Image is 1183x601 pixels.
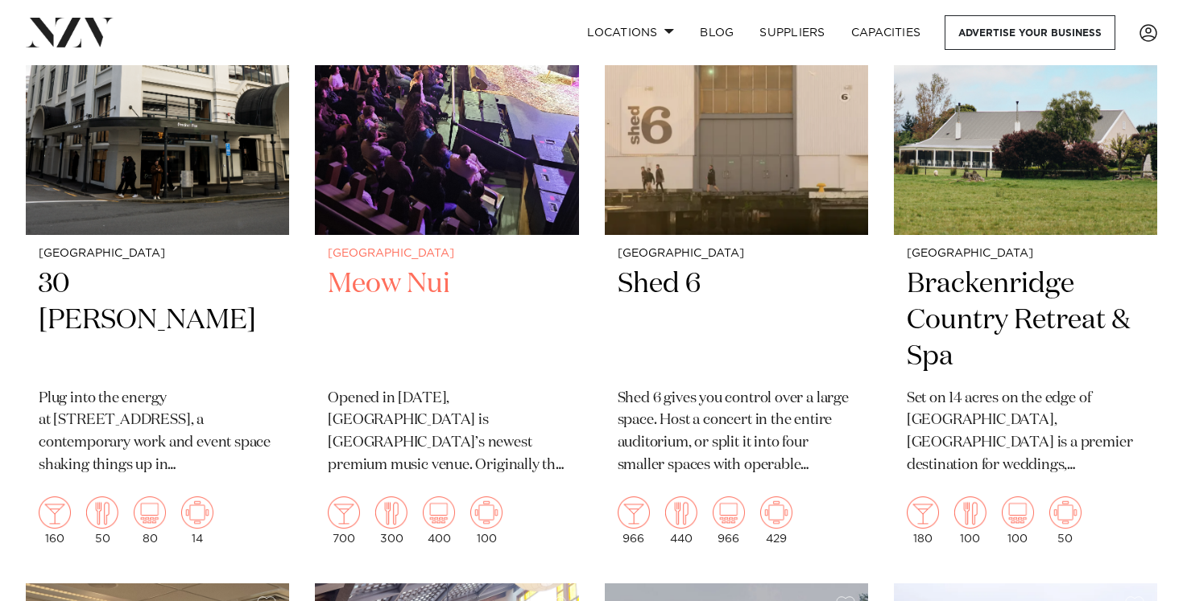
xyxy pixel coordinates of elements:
[181,496,213,545] div: 14
[907,496,939,529] img: cocktail.png
[39,248,276,260] small: [GEOGRAPHIC_DATA]
[181,496,213,529] img: meeting.png
[907,496,939,545] div: 180
[328,496,360,529] img: cocktail.png
[1049,496,1082,545] div: 50
[760,496,792,545] div: 429
[39,496,71,545] div: 160
[328,266,565,375] h2: Meow Nui
[86,496,118,529] img: dining.png
[954,496,987,529] img: dining.png
[713,496,745,529] img: theatre.png
[328,248,565,260] small: [GEOGRAPHIC_DATA]
[470,496,503,529] img: meeting.png
[618,496,650,545] div: 966
[907,248,1144,260] small: [GEOGRAPHIC_DATA]
[375,496,407,545] div: 300
[375,496,407,529] img: dining.png
[907,388,1144,478] p: Set on 14 acres on the edge of [GEOGRAPHIC_DATA], [GEOGRAPHIC_DATA] is a premier destination for ...
[665,496,697,545] div: 440
[618,266,855,375] h2: Shed 6
[687,15,747,50] a: BLOG
[86,496,118,545] div: 50
[1049,496,1082,529] img: meeting.png
[907,266,1144,375] h2: Brackenridge Country Retreat & Spa
[1002,496,1034,529] img: theatre.png
[838,15,934,50] a: Capacities
[665,496,697,529] img: dining.png
[134,496,166,545] div: 80
[747,15,838,50] a: SUPPLIERS
[39,388,276,478] p: Plug into the energy at [STREET_ADDRESS], a contemporary work and event space shaking things up i...
[328,496,360,545] div: 700
[1002,496,1034,545] div: 100
[713,496,745,545] div: 966
[26,18,114,47] img: nzv-logo.png
[134,496,166,529] img: theatre.png
[39,266,276,375] h2: 30 [PERSON_NAME]
[574,15,687,50] a: Locations
[423,496,455,529] img: theatre.png
[423,496,455,545] div: 400
[618,248,855,260] small: [GEOGRAPHIC_DATA]
[470,496,503,545] div: 100
[760,496,792,529] img: meeting.png
[39,496,71,529] img: cocktail.png
[945,15,1115,50] a: Advertise your business
[954,496,987,545] div: 100
[618,496,650,529] img: cocktail.png
[328,388,565,478] p: Opened in [DATE], [GEOGRAPHIC_DATA] is [GEOGRAPHIC_DATA]’s newest premium music venue. Originally...
[618,388,855,478] p: Shed 6 gives you control over a large space. Host a concert in the entire auditorium, or split it...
